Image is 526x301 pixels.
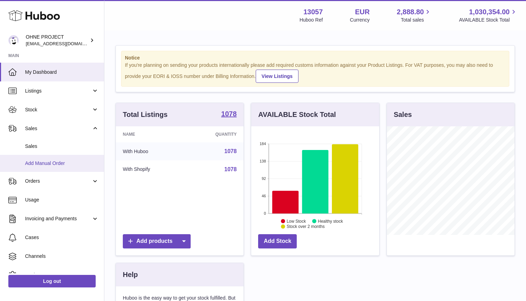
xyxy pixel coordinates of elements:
[350,17,370,23] div: Currency
[125,62,505,83] div: If you're planning on sending your products internationally please add required customs informati...
[26,34,88,47] div: OHNE PROJECT
[262,176,266,181] text: 92
[262,194,266,198] text: 46
[260,142,266,146] text: 184
[264,211,266,215] text: 0
[25,272,99,278] span: Settings
[123,270,138,279] h3: Help
[25,160,99,167] span: Add Manual Order
[260,159,266,163] text: 138
[123,110,168,119] h3: Total Listings
[258,110,336,119] h3: AVAILABLE Stock Total
[258,234,297,248] a: Add Stock
[25,125,91,132] span: Sales
[25,253,99,260] span: Channels
[221,110,237,117] strong: 1078
[355,7,369,17] strong: EUR
[469,7,510,17] span: 1,030,354.00
[397,7,432,23] a: 2,888.80 Total sales
[25,88,91,94] span: Listings
[25,106,91,113] span: Stock
[221,110,237,119] a: 1078
[123,234,191,248] a: Add products
[25,234,99,241] span: Cases
[25,143,99,150] span: Sales
[224,166,237,172] a: 1078
[318,219,343,223] text: Healthy stock
[287,224,325,229] text: Stock over 2 months
[256,70,298,83] a: View Listings
[303,7,323,17] strong: 13057
[287,219,306,223] text: Low Stock
[116,160,185,179] td: With Shopify
[459,17,518,23] span: AVAILABLE Stock Total
[397,7,424,17] span: 2,888.80
[8,275,96,287] a: Log out
[401,17,432,23] span: Total sales
[459,7,518,23] a: 1,030,354.00 AVAILABLE Stock Total
[224,148,237,154] a: 1078
[25,215,91,222] span: Invoicing and Payments
[300,17,323,23] div: Huboo Ref
[26,41,102,46] span: [EMAIL_ADDRESS][DOMAIN_NAME]
[185,126,244,142] th: Quantity
[25,178,91,184] span: Orders
[116,126,185,142] th: Name
[25,197,99,203] span: Usage
[25,69,99,76] span: My Dashboard
[394,110,412,119] h3: Sales
[8,35,19,46] img: support@ohneproject.com
[116,142,185,160] td: With Huboo
[125,55,505,61] strong: Notice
